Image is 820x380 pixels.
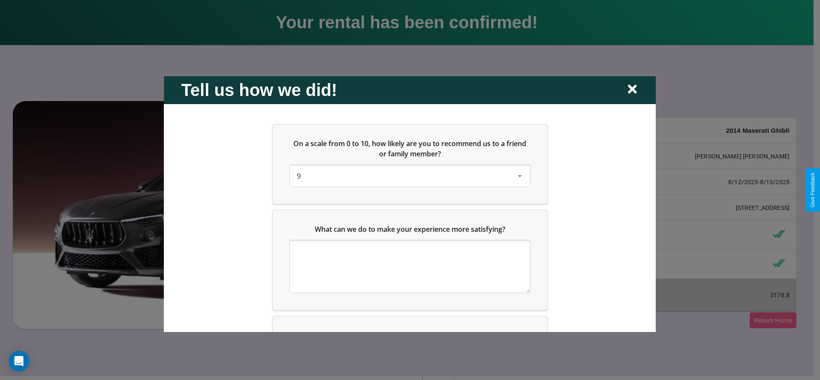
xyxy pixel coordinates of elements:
[294,138,528,158] span: On a scale from 0 to 10, how likely are you to recommend us to a friend or family member?
[810,173,816,207] div: Give Feedback
[290,165,530,186] div: On a scale from 0 to 10, how likely are you to recommend us to a friend or family member?
[9,351,29,371] div: Open Intercom Messenger
[315,224,505,233] span: What can we do to make your experience more satisfying?
[298,330,516,340] span: Which of the following features do you value the most in a vehicle?
[290,138,530,159] h5: On a scale from 0 to 10, how likely are you to recommend us to a friend or family member?
[181,80,337,99] h2: Tell us how we did!
[297,171,301,180] span: 9
[273,124,547,203] div: On a scale from 0 to 10, how likely are you to recommend us to a friend or family member?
